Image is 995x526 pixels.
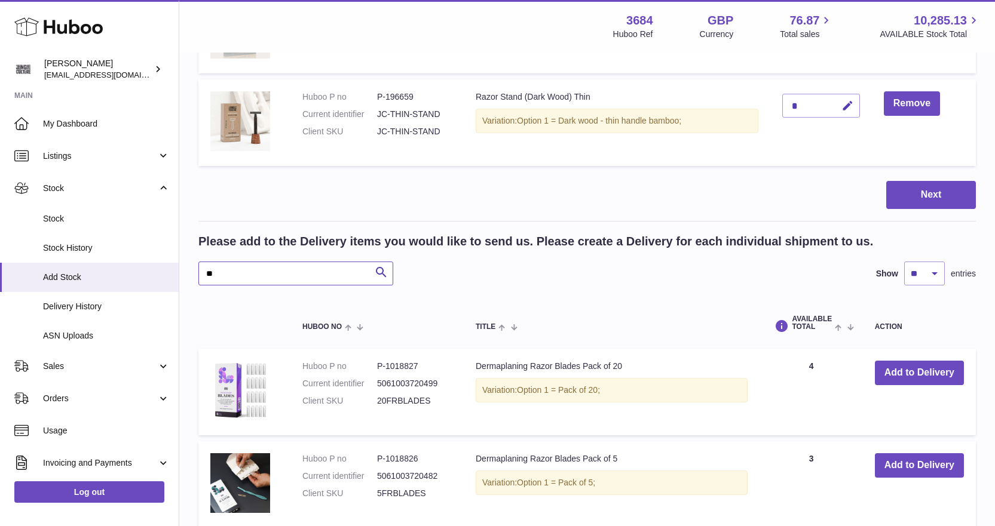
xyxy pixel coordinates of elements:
[914,13,967,29] span: 10,285.13
[377,488,452,499] dd: 5FRBLADES
[44,70,176,79] span: [EMAIL_ADDRESS][DOMAIN_NAME]
[43,183,157,194] span: Stock
[302,109,377,120] dt: Current identifier
[43,457,157,469] span: Invoicing and Payments
[302,378,377,389] dt: Current identifier
[884,91,940,116] button: Remove
[302,323,342,331] span: Huboo no
[43,425,170,436] span: Usage
[43,118,170,130] span: My Dashboard
[476,378,748,402] div: Variation:
[14,60,32,78] img: theinternationalventure@gmail.com
[43,213,170,224] span: Stock
[210,91,270,151] img: Razor Stand (Dark Wood) Thin
[377,361,452,372] dd: P-1018827
[517,478,595,487] span: Option 1 = Pack of 5;
[464,79,770,166] td: Razor Stand (Dark Wood) Thin
[210,361,270,420] img: Dermaplaning Razor Blades Pack of 20
[377,378,452,389] dd: 5061003720499
[14,481,164,503] a: Log out
[377,109,452,120] dd: JC-THIN-STAND
[43,301,170,312] span: Delivery History
[302,126,377,137] dt: Client SKU
[875,323,964,331] div: Action
[476,323,495,331] span: Title
[377,470,452,482] dd: 5061003720482
[302,488,377,499] dt: Client SKU
[464,349,760,435] td: Dermaplaning Razor Blades Pack of 20
[43,242,170,254] span: Stock History
[780,29,833,40] span: Total sales
[613,29,653,40] div: Huboo Ref
[43,150,157,162] span: Listings
[210,453,270,513] img: Dermaplaning Razor Blades Pack of 5
[476,470,748,495] div: Variation:
[377,126,452,137] dd: JC-THIN-STAND
[789,13,819,29] span: 76.87
[700,29,734,40] div: Currency
[517,385,600,395] span: Option 1 = Pack of 20;
[302,395,377,407] dt: Client SKU
[377,91,452,103] dd: P-196659
[302,91,377,103] dt: Huboo P no
[792,315,832,331] span: AVAILABLE Total
[780,13,833,40] a: 76.87 Total sales
[875,361,964,385] button: Add to Delivery
[43,272,170,283] span: Add Stock
[43,393,157,404] span: Orders
[377,453,452,465] dd: P-1018826
[880,29,981,40] span: AVAILABLE Stock Total
[302,361,377,372] dt: Huboo P no
[626,13,653,29] strong: 3684
[377,395,452,407] dd: 20FRBLADES
[760,349,862,435] td: 4
[198,233,873,250] h2: Please add to the Delivery items you would like to send us. Please create a Delivery for each ind...
[886,181,976,209] button: Next
[517,116,681,125] span: Option 1 = Dark wood - thin handle bamboo;
[43,330,170,342] span: ASN Uploads
[951,268,976,279] span: entries
[880,13,981,40] a: 10,285.13 AVAILABLE Stock Total
[875,453,964,478] button: Add to Delivery
[44,58,152,81] div: [PERSON_NAME]
[876,268,898,279] label: Show
[302,470,377,482] dt: Current identifier
[708,13,733,29] strong: GBP
[43,361,157,372] span: Sales
[476,109,758,133] div: Variation:
[302,453,377,465] dt: Huboo P no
